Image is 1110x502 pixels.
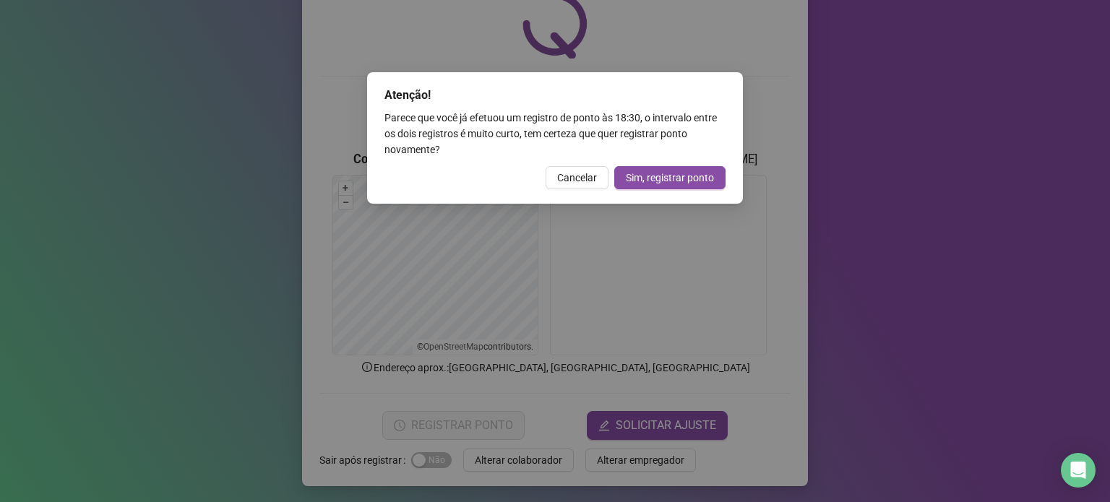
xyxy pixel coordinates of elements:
[626,170,714,186] span: Sim, registrar ponto
[614,166,726,189] button: Sim, registrar ponto
[557,170,597,186] span: Cancelar
[546,166,608,189] button: Cancelar
[384,87,726,104] div: Atenção!
[384,110,726,157] div: Parece que você já efetuou um registro de ponto às 18:30 , o intervalo entre os dois registros é ...
[1061,453,1096,488] div: Open Intercom Messenger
